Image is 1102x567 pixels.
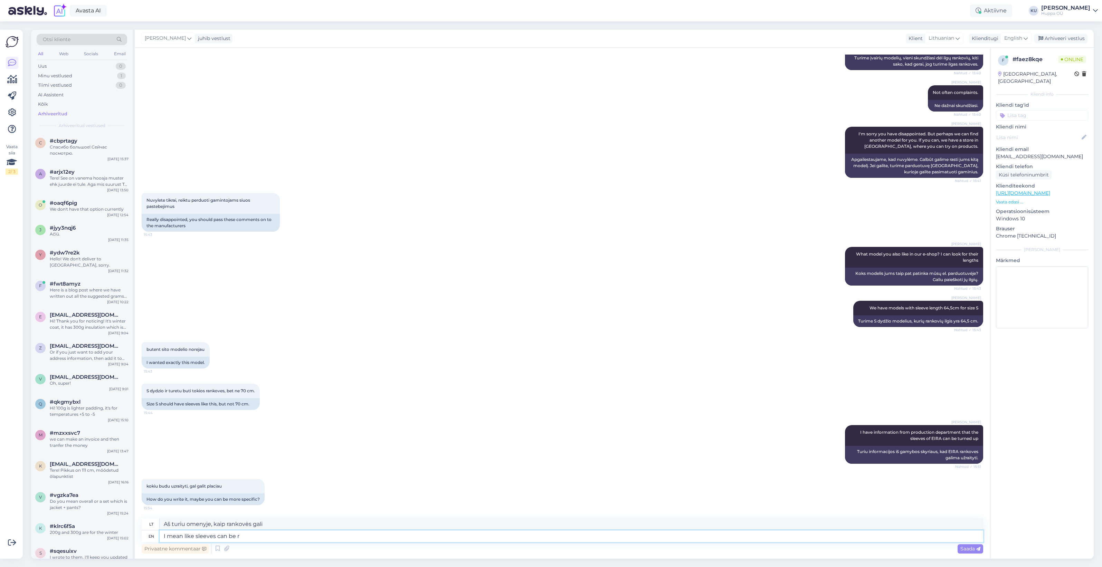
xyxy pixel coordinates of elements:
span: [PERSON_NAME] [951,241,981,247]
span: Online [1058,56,1086,63]
p: Operatsioonisüsteem [996,208,1088,215]
div: [DATE] 10:22 [107,299,129,305]
div: [PERSON_NAME] [1041,5,1090,11]
div: Küsi telefoninumbrit [996,170,1052,180]
div: Size S should have sleeves like this, but not 70 cm. [142,398,260,410]
div: [DATE] 16:16 [108,480,129,485]
div: Kõik [38,101,48,108]
div: AI Assistent [38,92,64,98]
span: #klrc6f5a [50,523,75,529]
p: Märkmed [996,257,1088,264]
div: Arhiveeri vestlus [1034,34,1087,43]
div: [PERSON_NAME] [996,247,1088,253]
span: v [39,376,42,382]
span: Lithuanian [929,35,954,42]
p: Kliendi tag'id [996,102,1088,109]
span: butent sito modelio norejau [146,347,205,352]
input: Lisa tag [996,110,1088,121]
span: Nähtud ✓ 15:40 [954,112,981,117]
span: What model you also like in our e-shop? I can look for their lengths [856,251,979,263]
span: K [39,463,42,469]
span: f [1002,58,1005,63]
span: #arjx12ey [50,169,75,175]
div: Hello! We don't deliver to [GEOGRAPHIC_DATA], sorry. [50,256,129,268]
p: Brauser [996,225,1088,232]
div: Спасибо большое! Сейчас посмотрю. [50,144,129,156]
div: Kliendi info [996,91,1088,97]
div: I wrote to them, I'll keep you updated [50,554,129,560]
input: Lisa nimi [996,134,1080,141]
div: How do you write it, maybe you can be more specific? [142,493,265,505]
div: [DATE] 9:04 [108,330,129,336]
span: s [39,550,42,556]
span: j [39,227,41,232]
span: c [39,140,42,145]
div: Tere! Pikkus on 111 cm, mõõdetud õlapunktist [50,467,129,480]
span: Nähtud ✓ 15:51 [955,464,981,469]
div: Email [113,49,127,58]
div: lt [149,518,153,530]
p: Chrome [TECHNICAL_ID] [996,232,1088,240]
span: I have information from production department that the sleeves of EIRA can be turned up [860,430,979,441]
span: zanesab2@gmail.com [50,343,122,349]
span: Saada [960,546,980,552]
div: [DATE] 11:32 [108,268,129,273]
div: [DATE] 15:02 [107,536,129,541]
span: [PERSON_NAME] [145,35,186,42]
div: 1 [117,73,126,79]
div: Arhiveeritud [38,110,67,117]
div: Klient [906,35,923,42]
div: Hi! Thank you for noticing! It's winter coat, it has 300g insulation which is very warm [50,318,129,330]
span: #jyy3nqj6 [50,225,76,231]
span: a [39,171,42,176]
div: Socials [83,49,99,58]
span: Otsi kliente [43,36,70,43]
p: [EMAIL_ADDRESS][DOMAIN_NAME] [996,153,1088,160]
div: I wanted exactly this model. [142,357,210,368]
div: Tiimi vestlused [38,82,72,89]
span: Nähtud ✓ 15:41 [955,178,981,183]
div: [DATE] 15:37 [107,156,129,162]
span: S dydzio ir turetu buti tokios rankoves, bet ne 70 cm. [146,388,255,393]
span: 15:43 [144,369,170,374]
span: k [39,526,42,531]
div: All [37,49,45,58]
textarea: Aš turiu omenyje, kaip rankovės gali [160,518,983,530]
div: Turime S dydžio modelius, kurių rankovių ilgis yra 64,5 cm. [853,315,983,327]
div: 0 [116,82,126,89]
span: Not often complaints. [933,90,978,95]
div: Web [58,49,70,58]
div: 0 [116,63,126,70]
span: f [39,283,42,288]
div: 200g and 300g are for the winter [50,529,129,536]
div: KU [1029,6,1038,16]
p: Kliendi nimi [996,123,1088,131]
span: Arhiveeritud vestlused [59,123,105,129]
div: Or if you just want to add your address information, then add it to the extra information tab [50,349,129,362]
div: [DATE] 12:54 [107,212,129,218]
div: Ne dažnai skundžiasi. [928,100,983,112]
span: #fwt8amyz [50,281,80,287]
span: Kadivarb9@gmail.com [50,461,122,467]
p: Kliendi telefon [996,163,1088,170]
div: # faez8kqe [1013,55,1058,64]
p: Windows 10 [996,215,1088,222]
div: Privaatne kommentaar [142,544,209,554]
a: [PERSON_NAME]Huppa OÜ [1041,5,1098,16]
div: [DATE] 15:24 [107,511,129,516]
div: Minu vestlused [38,73,72,79]
div: Huppa OÜ [1041,11,1090,16]
span: I'm sorry you have disappointed. But perhaps we can find another model for you. If you can, we ha... [858,131,979,149]
span: e [39,314,42,319]
span: [PERSON_NAME] [951,295,981,300]
p: Vaata edasi ... [996,199,1088,205]
span: q [39,401,42,406]
span: o [39,202,42,208]
span: egita.ruleva@inbox.lv [50,312,122,318]
div: Klienditugi [969,35,998,42]
span: Nähtud ✓ 15:43 [954,327,981,333]
span: m [39,432,42,438]
div: we can make an invoice and then tranfer the money [50,436,129,449]
div: [GEOGRAPHIC_DATA], [GEOGRAPHIC_DATA] [998,70,1074,85]
span: kokiu budu uzraityti, gal galit placiau [146,483,222,489]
